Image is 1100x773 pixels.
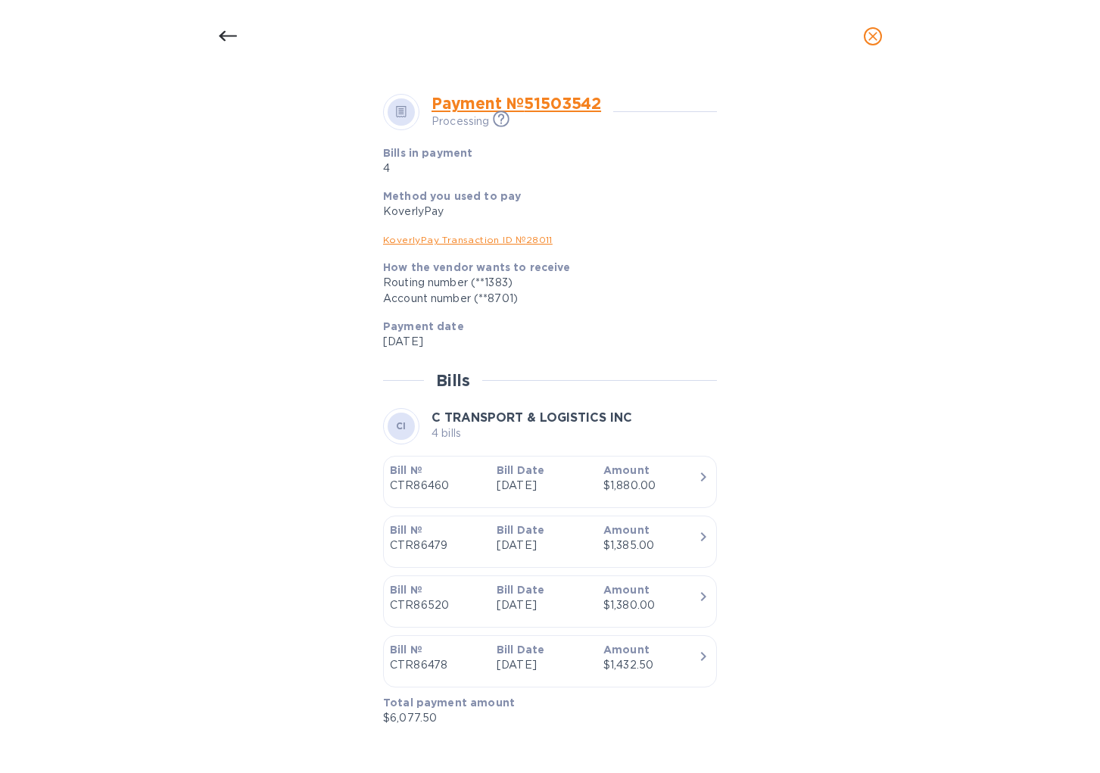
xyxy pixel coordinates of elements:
b: CI [396,420,407,432]
button: Bill №CTR86520Bill Date[DATE]Amount$1,380.00 [383,575,717,628]
div: $1,432.50 [603,657,698,673]
b: Bill № [390,524,422,536]
b: Amount [603,584,650,596]
div: $1,385.00 [603,538,698,553]
b: How the vendor wants to receive [383,261,571,273]
p: CTR86460 [390,478,485,494]
b: Amount [603,524,650,536]
b: Bill № [390,464,422,476]
p: [DATE] [497,657,591,673]
a: KoverlyPay Transaction ID № 28011 [383,234,553,245]
b: Total payment amount [383,697,515,709]
button: close [855,18,891,55]
p: CTR86479 [390,538,485,553]
p: CTR86520 [390,597,485,613]
b: Amount [603,464,650,476]
b: Bills in payment [383,147,472,159]
b: Amount [603,644,650,656]
b: Bill № [390,644,422,656]
b: Bill Date [497,524,544,536]
b: C TRANSPORT & LOGISTICS INC [432,410,632,425]
p: Processing [432,114,489,129]
p: [DATE] [383,334,705,350]
div: $1,880.00 [603,478,698,494]
h2: Bills [436,371,470,390]
p: 4 [383,161,597,176]
button: Bill №CTR86479Bill Date[DATE]Amount$1,385.00 [383,516,717,568]
button: Bill №CTR86478Bill Date[DATE]Amount$1,432.50 [383,635,717,687]
button: Bill №CTR86460Bill Date[DATE]Amount$1,880.00 [383,456,717,508]
p: 4 bills [432,425,632,441]
b: Bill Date [497,464,544,476]
p: [DATE] [497,538,591,553]
b: Bill Date [497,644,544,656]
b: Method you used to pay [383,190,521,202]
b: Payment date [383,320,464,332]
p: CTR86478 [390,657,485,673]
b: Bill № [390,584,422,596]
div: Routing number (**1383) [383,275,705,291]
p: [DATE] [497,597,591,613]
div: KoverlyPay [383,204,705,220]
p: [DATE] [497,478,591,494]
a: Payment № 51503542 [432,94,601,113]
div: $1,380.00 [603,597,698,613]
p: $6,077.50 [383,710,705,726]
div: Account number (**8701) [383,291,705,307]
b: Bill Date [497,584,544,596]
